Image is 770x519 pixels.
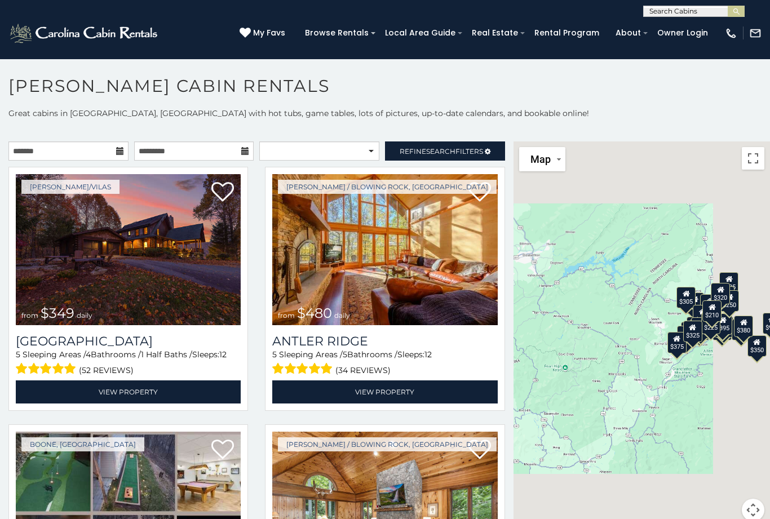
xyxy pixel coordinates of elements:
[240,27,288,39] a: My Favs
[711,283,731,304] div: $320
[16,334,241,349] h3: Diamond Creek Lodge
[749,27,762,39] img: mail-regular-white.png
[713,313,732,335] div: $395
[742,147,764,170] button: Toggle fullscreen view
[693,305,712,326] div: $410
[682,322,701,343] div: $400
[211,181,234,205] a: Add to favorites
[253,27,285,39] span: My Favs
[530,153,551,165] span: Map
[8,22,161,45] img: White-1-2.png
[335,363,391,378] span: (34 reviews)
[683,321,702,342] div: $325
[466,24,524,42] a: Real Estate
[16,174,241,325] img: Diamond Creek Lodge
[79,363,134,378] span: (52 reviews)
[16,349,20,360] span: 5
[734,316,754,337] div: $380
[334,311,350,320] span: daily
[16,334,241,349] a: [GEOGRAPHIC_DATA]
[86,349,91,360] span: 4
[424,349,432,360] span: 12
[700,294,719,316] div: $565
[426,147,455,156] span: Search
[77,311,92,320] span: daily
[299,24,374,42] a: Browse Rentals
[272,380,497,403] a: View Property
[219,349,227,360] span: 12
[278,437,497,451] a: [PERSON_NAME] / Blowing Rock, [GEOGRAPHIC_DATA]
[529,24,605,42] a: Rental Program
[720,272,739,294] div: $525
[272,334,497,349] a: Antler Ridge
[747,335,767,357] div: $350
[16,349,241,378] div: Sleeping Areas / Bathrooms / Sleeps:
[667,332,687,353] div: $375
[519,147,565,171] button: Change map style
[732,319,751,340] div: $695
[652,24,714,42] a: Owner Login
[16,174,241,325] a: Diamond Creek Lodge from $349 daily
[297,305,332,321] span: $480
[272,174,497,325] a: Antler Ridge from $480 daily
[343,349,347,360] span: 5
[379,24,461,42] a: Local Area Guide
[703,300,722,322] div: $210
[725,27,737,39] img: phone-regular-white.png
[278,180,497,194] a: [PERSON_NAME] / Blowing Rock, [GEOGRAPHIC_DATA]
[687,317,706,338] div: $400
[21,437,144,451] a: Boone, [GEOGRAPHIC_DATA]
[677,287,696,308] div: $305
[21,180,120,194] a: [PERSON_NAME]/Vilas
[41,305,74,321] span: $349
[678,326,697,347] div: $330
[701,313,720,334] div: $225
[385,141,505,161] a: RefineSearchFilters
[400,147,483,156] span: Refine Filters
[141,349,192,360] span: 1 Half Baths /
[272,349,497,378] div: Sleeping Areas / Bathrooms / Sleeps:
[272,349,277,360] span: 5
[278,311,295,320] span: from
[211,438,234,462] a: Add to favorites
[610,24,647,42] a: About
[21,311,38,320] span: from
[272,174,497,325] img: Antler Ridge
[16,380,241,403] a: View Property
